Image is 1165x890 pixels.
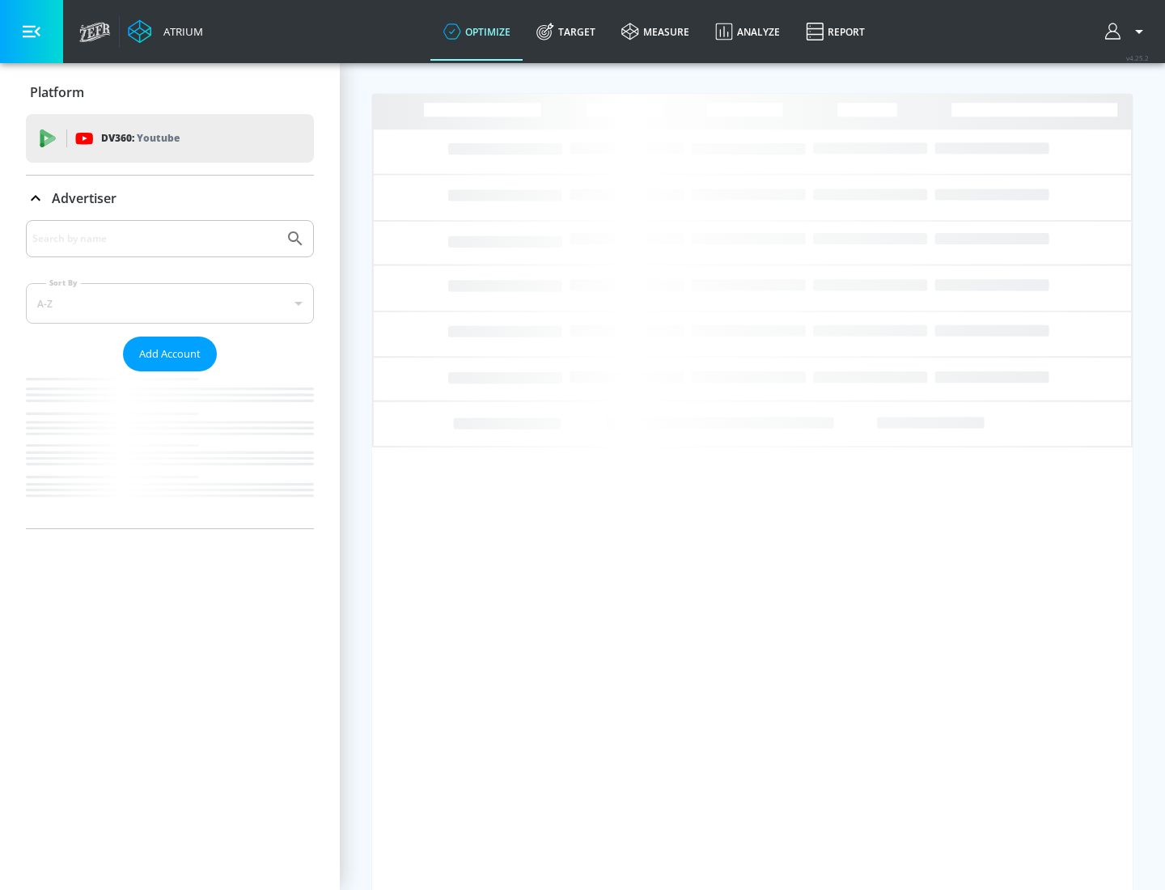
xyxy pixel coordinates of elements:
label: Sort By [46,278,81,288]
p: DV360: [101,129,180,147]
p: Advertiser [52,189,116,207]
div: Atrium [157,24,203,39]
nav: list of Advertiser [26,371,314,528]
input: Search by name [32,228,277,249]
a: Atrium [128,19,203,44]
a: Report [793,2,878,61]
a: Target [523,2,608,61]
a: measure [608,2,702,61]
div: DV360: Youtube [26,114,314,163]
div: Advertiser [26,176,314,221]
span: v 4.25.2 [1126,53,1149,62]
div: Advertiser [26,220,314,528]
p: Platform [30,83,84,101]
span: Add Account [139,345,201,363]
a: optimize [430,2,523,61]
p: Youtube [137,129,180,146]
a: Analyze [702,2,793,61]
div: Platform [26,70,314,115]
div: A-Z [26,283,314,324]
button: Add Account [123,337,217,371]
